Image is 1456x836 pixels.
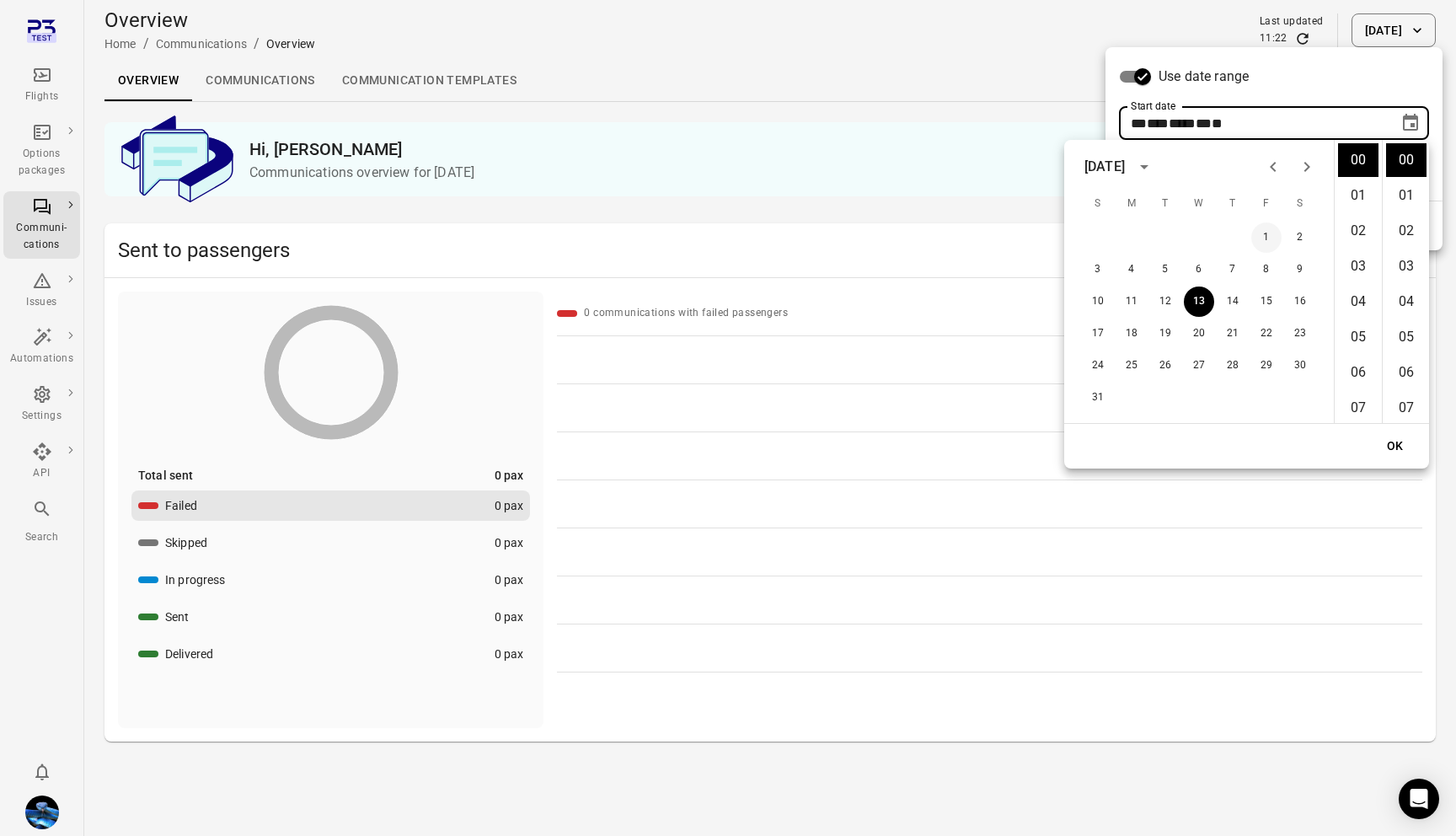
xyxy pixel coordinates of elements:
label: Start date [1131,99,1175,113]
button: Previous month [1256,150,1290,184]
li: 6 minutes [1386,356,1427,389]
button: 20 [1184,319,1214,349]
span: Thursday [1218,187,1248,221]
button: 5 [1150,255,1180,285]
span: Month [1147,117,1169,130]
button: OK [1368,431,1422,462]
button: 19 [1150,319,1180,349]
button: 18 [1116,319,1147,349]
span: Minutes [1212,117,1223,130]
button: 27 [1184,351,1214,381]
li: 4 hours [1338,285,1378,319]
button: 4 [1116,255,1147,285]
li: 3 minutes [1386,249,1427,283]
span: Hours [1196,117,1212,130]
button: 11 [1116,287,1147,317]
li: 7 minutes [1386,391,1427,425]
button: 13 [1184,287,1214,317]
button: 6 [1184,255,1214,285]
button: Next month [1290,150,1324,184]
button: 29 [1251,351,1282,381]
span: Sunday [1083,187,1113,221]
button: 30 [1285,351,1315,381]
li: 5 hours [1338,320,1378,354]
button: 7 [1218,255,1248,285]
button: 2 [1285,222,1315,253]
li: 1 minutes [1386,179,1427,212]
li: 2 hours [1338,214,1378,248]
button: 1 [1251,222,1282,253]
button: 15 [1251,287,1282,317]
button: calendar view is open, switch to year view [1130,153,1159,181]
ul: Select minutes [1382,140,1429,423]
button: 16 [1285,287,1315,317]
button: 17 [1083,319,1113,349]
span: Tuesday [1150,187,1180,221]
button: 8 [1251,255,1282,285]
div: [DATE] [1084,157,1125,177]
button: 22 [1251,319,1282,349]
li: 5 minutes [1386,320,1427,354]
ul: Select hours [1335,140,1382,423]
span: Monday [1116,187,1147,221]
button: 31 [1083,383,1113,413]
li: 0 minutes [1386,143,1427,177]
button: 14 [1218,287,1248,317]
button: 10 [1083,287,1113,317]
button: 28 [1218,351,1248,381]
li: 3 hours [1338,249,1378,283]
button: 3 [1083,255,1113,285]
button: 25 [1116,351,1147,381]
button: 9 [1285,255,1315,285]
button: Choose date, selected date is Aug 13, 2025 [1394,106,1427,140]
button: 26 [1150,351,1180,381]
button: 21 [1218,319,1248,349]
span: Wednesday [1184,187,1214,221]
span: Year [1169,117,1196,130]
button: 23 [1285,319,1315,349]
li: 1 hours [1338,179,1378,212]
li: 2 minutes [1386,214,1427,248]
span: Use date range [1159,67,1249,87]
span: Saturday [1285,187,1315,221]
button: 12 [1150,287,1180,317]
span: Day [1131,117,1147,130]
li: 0 hours [1338,143,1378,177]
li: 6 hours [1338,356,1378,389]
span: Friday [1251,187,1282,221]
li: 7 hours [1338,391,1378,425]
li: 4 minutes [1386,285,1427,319]
div: Open Intercom Messenger [1399,779,1439,819]
button: 24 [1083,351,1113,381]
